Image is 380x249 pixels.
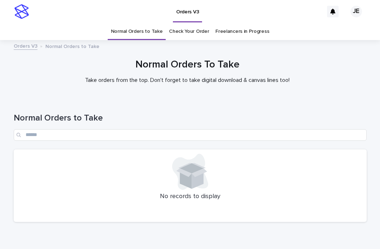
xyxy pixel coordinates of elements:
[18,193,362,201] p: No records to display
[43,77,331,84] p: Take orders from the top. Don't forget to take digital download & canvas lines too!
[350,6,362,17] div: JE
[14,41,37,50] a: Orders V3
[45,42,99,50] p: Normal Orders to Take
[14,4,29,19] img: stacker-logo-s-only.png
[11,59,364,71] h1: Normal Orders To Take
[215,23,269,40] a: Freelancers in Progress
[111,23,163,40] a: Normal Orders to Take
[14,129,367,141] input: Search
[169,23,209,40] a: Check Your Order
[14,113,367,123] h1: Normal Orders to Take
